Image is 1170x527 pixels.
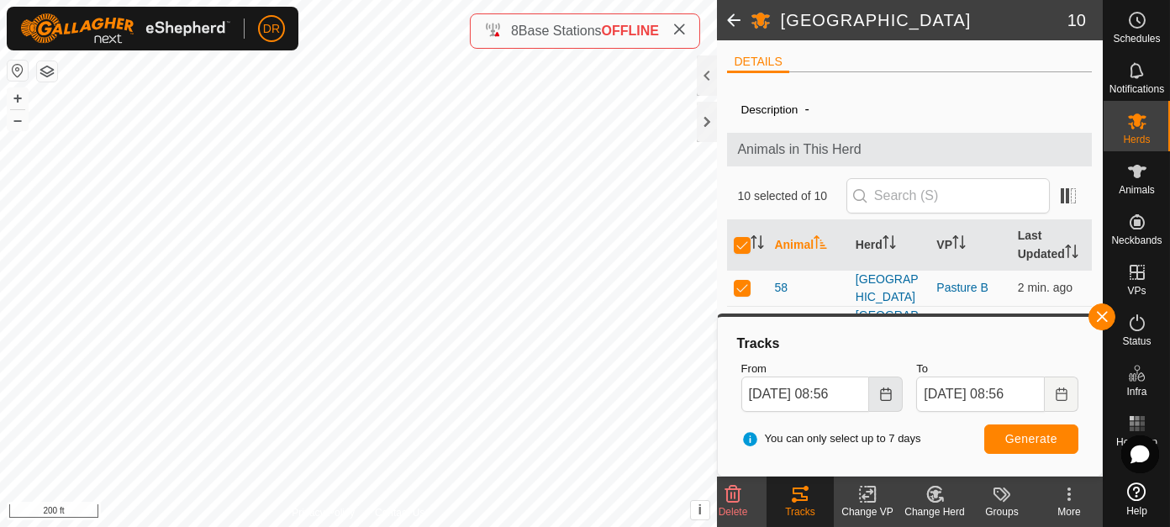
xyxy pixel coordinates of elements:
th: Herd [849,220,930,271]
span: Schedules [1113,34,1160,44]
span: Generate [1005,432,1057,445]
div: Change VP [834,504,901,519]
th: Animal [767,220,848,271]
div: Change Herd [901,504,968,519]
a: Pasture B [936,281,988,294]
a: Contact Us [375,505,424,520]
div: More [1036,504,1103,519]
p-sorticon: Activate to sort [883,238,896,251]
span: Infra [1126,387,1146,397]
button: Choose Date [1045,377,1078,412]
span: VPs [1127,286,1146,296]
span: You can only select up to 7 days [741,430,921,447]
span: 58 [774,279,788,297]
span: Help [1126,506,1147,516]
span: Notifications [1109,84,1164,94]
img: Gallagher Logo [20,13,230,44]
p-sorticon: Activate to sort [814,238,827,251]
th: VP [930,220,1010,271]
th: Last Updated [1011,220,1092,271]
span: 8 [511,24,519,38]
span: Base Stations [519,24,602,38]
span: Neckbands [1111,235,1162,245]
button: Choose Date [869,377,903,412]
p-sorticon: Activate to sort [751,238,764,251]
input: Search (S) [846,178,1050,213]
button: Reset Map [8,61,28,81]
div: Tracks [767,504,834,519]
p-sorticon: Activate to sort [1065,247,1078,261]
h2: [GEOGRAPHIC_DATA] [781,10,1067,30]
a: Help [1104,476,1170,523]
button: – [8,110,28,130]
label: Description [740,103,798,116]
label: From [741,361,904,377]
div: [GEOGRAPHIC_DATA] [856,271,923,306]
button: i [691,501,709,519]
span: Herds [1123,134,1150,145]
span: Delete [719,506,748,518]
span: Status [1122,336,1151,346]
li: DETAILS [727,53,788,73]
button: + [8,88,28,108]
p-sorticon: Activate to sort [952,238,966,251]
span: Animals [1119,185,1155,195]
span: OFFLINE [602,24,659,38]
button: Generate [984,424,1078,454]
span: i [698,503,701,517]
div: [GEOGRAPHIC_DATA] [856,307,923,342]
span: DR [263,20,280,38]
label: To [916,361,1078,377]
span: 10 [1067,8,1086,33]
span: - [798,95,815,123]
span: Heatmap [1116,437,1157,447]
button: Map Layers [37,61,57,82]
div: Groups [968,504,1036,519]
span: Aug 25, 2025, 8:53 AM [1018,281,1072,294]
span: 10 selected of 10 [737,187,846,205]
span: Animals in This Herd [737,140,1082,160]
a: Privacy Policy [292,505,355,520]
div: Tracks [735,334,1085,354]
